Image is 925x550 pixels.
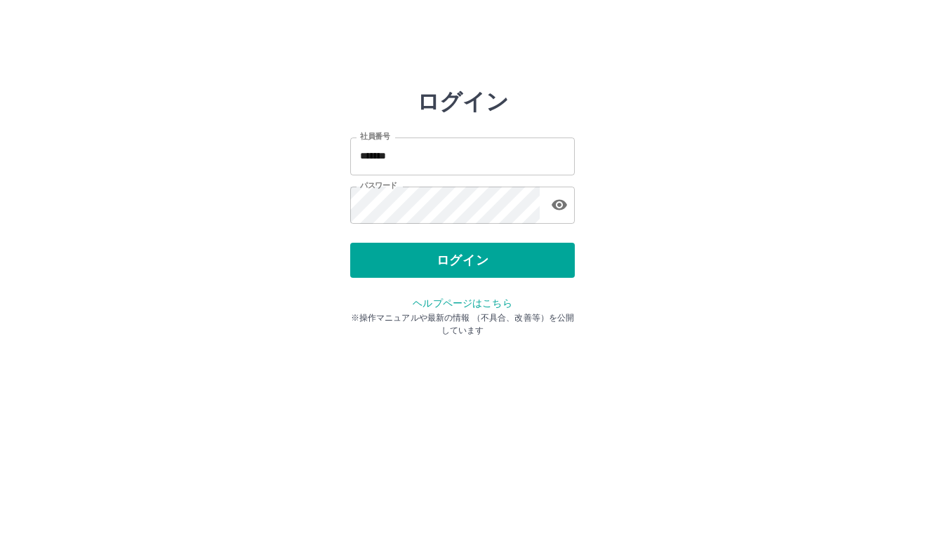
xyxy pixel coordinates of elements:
label: パスワード [360,180,397,191]
a: ヘルプページはこちら [413,297,512,309]
h2: ログイン [417,88,509,115]
p: ※操作マニュアルや最新の情報 （不具合、改善等）を公開しています [350,311,575,337]
label: 社員番号 [360,131,390,142]
button: ログイン [350,243,575,278]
